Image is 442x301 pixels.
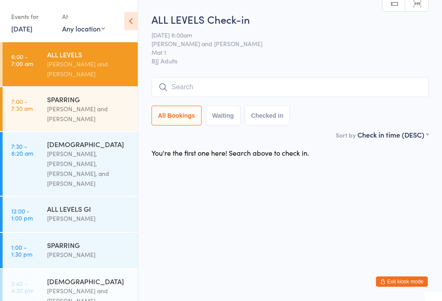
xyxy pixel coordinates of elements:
[11,9,54,24] div: Events for
[11,207,33,221] time: 12:00 - 1:00 pm
[152,106,202,125] button: All Bookings
[152,56,429,65] span: BJJ Adults
[47,139,130,149] div: [DEMOGRAPHIC_DATA]
[11,280,34,294] time: 3:40 - 4:20 pm
[206,106,240,125] button: Waiting
[47,59,130,79] div: [PERSON_NAME] and [PERSON_NAME]
[11,98,33,112] time: 7:00 - 7:30 am
[11,143,33,157] time: 7:30 - 8:20 am
[47,104,130,124] div: [PERSON_NAME] and [PERSON_NAME]
[62,24,105,33] div: Any location
[152,12,429,26] h2: ALL LEVELS Check-in
[152,77,429,97] input: Search
[3,233,138,268] a: 1:00 -1:30 pmSPARRING[PERSON_NAME]
[47,149,130,188] div: [PERSON_NAME], [PERSON_NAME], [PERSON_NAME], and [PERSON_NAME]
[47,94,130,104] div: SPARRING
[3,42,138,86] a: 6:00 -7:00 amALL LEVELS[PERSON_NAME] and [PERSON_NAME]
[3,132,138,196] a: 7:30 -8:20 am[DEMOGRAPHIC_DATA][PERSON_NAME], [PERSON_NAME], [PERSON_NAME], and [PERSON_NAME]
[245,106,290,125] button: Checked in
[47,50,130,59] div: ALL LEVELS
[152,31,415,39] span: [DATE] 6:00am
[11,244,32,257] time: 1:00 - 1:30 pm
[11,24,32,33] a: [DATE]
[47,240,130,250] div: SPARRING
[357,130,429,139] div: Check in time (DESC)
[47,213,130,223] div: [PERSON_NAME]
[47,250,130,260] div: [PERSON_NAME]
[3,87,138,131] a: 7:00 -7:30 amSPARRING[PERSON_NAME] and [PERSON_NAME]
[11,53,33,67] time: 6:00 - 7:00 am
[3,197,138,232] a: 12:00 -1:00 pmALL LEVELS GI[PERSON_NAME]
[376,276,428,287] button: Exit kiosk mode
[62,9,105,24] div: At
[47,204,130,213] div: ALL LEVELS GI
[336,131,356,139] label: Sort by
[152,39,415,48] span: [PERSON_NAME] and [PERSON_NAME]
[47,276,130,286] div: [DEMOGRAPHIC_DATA]
[152,148,309,157] div: You're the first one here! Search above to check in.
[152,48,415,56] span: Mat 1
